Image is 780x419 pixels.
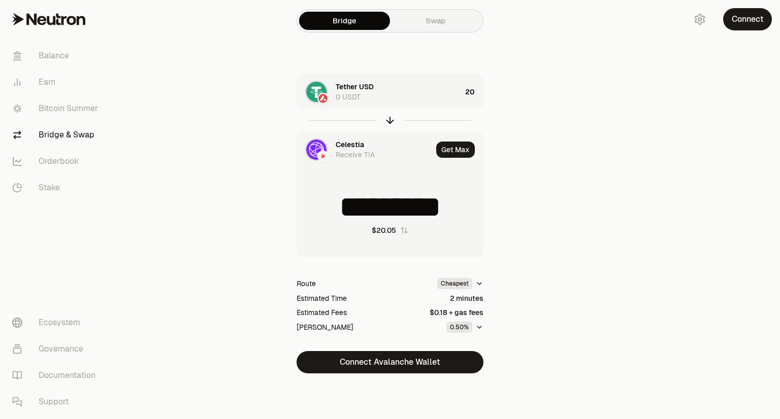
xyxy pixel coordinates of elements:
button: USDT LogoAvalanche LogoTether USD0 USDT20 [297,75,483,109]
div: 2 minutes [450,293,483,303]
div: 20 [465,75,483,109]
div: Route [297,278,316,289]
a: Support [4,389,110,415]
button: $20.05 [372,225,408,235]
button: Cheapest [437,278,483,289]
a: Bridge [299,12,390,30]
a: Bitcoin Summer [4,95,110,122]
a: Bridge & Swap [4,122,110,148]
a: Balance [4,43,110,69]
a: Ecosystem [4,309,110,336]
div: Cheapest [437,278,472,289]
div: $20.05 [372,225,396,235]
div: Receive TIA [336,150,375,160]
a: Swap [390,12,481,30]
a: Governance [4,336,110,362]
img: TIA Logo [306,139,327,160]
div: 0 USDT [336,92,361,102]
div: $0.18 + gas fees [430,307,483,318]
img: Avalanche Logo [318,94,328,103]
button: Get Max [436,142,475,158]
div: USDT LogoAvalanche LogoTether USD0 USDT [297,75,461,109]
a: Documentation [4,362,110,389]
div: [PERSON_NAME] [297,322,353,332]
img: USDT Logo [306,82,327,102]
div: Estimated Fees [297,307,347,318]
a: Orderbook [4,148,110,174]
div: TIA LogoNeutron LogoCelestiaReceive TIA [297,132,432,167]
a: Earn [4,69,110,95]
button: Connect [723,8,772,30]
div: Celestia [336,139,364,150]
div: Estimated Time [297,293,347,303]
button: 0.50% [446,322,483,333]
div: Tether USD [336,82,374,92]
button: Connect Avalanche Wallet [297,351,483,373]
div: 0.50% [446,322,472,333]
img: Neutron Logo [318,152,328,161]
a: Stake [4,174,110,201]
